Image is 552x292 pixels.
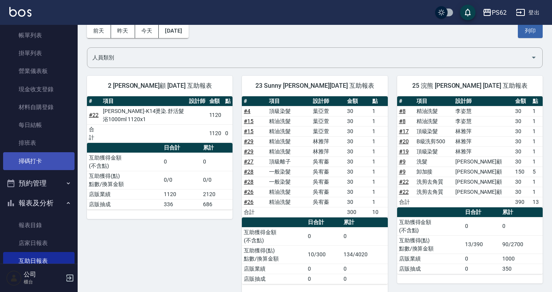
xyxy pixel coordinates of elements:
a: #4 [244,108,250,114]
p: 櫃台 [24,278,63,285]
th: 點 [223,96,233,106]
td: 店販抽成 [397,264,463,274]
input: 人員名稱 [90,51,528,64]
a: #8 [399,108,406,114]
th: 點 [531,96,543,106]
td: 店販抽成 [87,199,162,209]
td: 0 [342,264,387,274]
th: 金額 [345,96,370,106]
td: 精油洗髮 [267,187,311,197]
td: 1 [370,126,387,136]
th: 日合計 [162,143,201,153]
td: [PERSON_NAME]顧 [453,167,513,177]
th: # [397,96,415,106]
td: 林雅萍 [453,126,513,136]
td: 頂級染髮 [415,126,453,136]
td: 0 [463,254,500,264]
td: 互助獲得(點) 點數/換算金額 [242,245,306,264]
a: 材料自購登錄 [3,98,75,116]
td: 30 [345,187,370,197]
td: 30 [513,136,531,146]
td: 精油洗髮 [267,136,311,146]
a: #20 [399,138,409,144]
td: 1120 [162,189,201,199]
td: 390 [513,197,531,207]
td: 0/0 [201,171,233,189]
a: #22 [399,179,409,185]
td: 30 [513,146,531,156]
td: 0 [306,264,342,274]
td: 1 [370,116,387,126]
table: a dense table [397,96,543,207]
td: 1 [370,187,387,197]
td: 1 [370,197,387,207]
th: 項目 [101,96,187,106]
td: 30 [513,177,531,187]
td: 葉亞萱 [311,116,345,126]
td: 350 [500,264,543,274]
td: 0 [306,227,342,245]
td: 1 [370,167,387,177]
td: [PERSON_NAME]顧 [453,156,513,167]
td: 10 [370,207,387,217]
a: #22 [399,189,409,195]
td: 2120 [201,189,233,199]
td: 吳宥蓁 [311,156,345,167]
button: PS62 [479,5,510,21]
td: 洗剪去角質 [415,187,453,197]
a: #26 [244,189,253,195]
td: 1 [370,136,387,146]
td: 0 [342,227,387,245]
td: 0 [463,264,500,274]
th: 設計師 [453,96,513,106]
td: 30 [345,177,370,187]
td: B級洗剪500 [415,136,453,146]
td: 1 [370,106,387,116]
td: 林雅萍 [311,136,345,146]
th: 設計師 [187,96,207,106]
th: 項目 [415,96,453,106]
span: 2 [PERSON_NAME]顧 [DATE] 互助報表 [96,82,223,90]
td: 洗髮 [415,156,453,167]
td: 1 [370,177,387,187]
button: save [460,5,476,20]
a: #19 [399,148,409,155]
a: #29 [244,138,253,144]
a: #17 [399,128,409,134]
a: #15 [244,118,253,124]
td: 1 [531,146,543,156]
td: 1 [531,156,543,167]
th: 設計師 [311,96,345,106]
a: #28 [244,169,253,175]
span: 25 浣熊 [PERSON_NAME] [DATE] 互助報表 [406,82,533,90]
button: 昨天 [111,24,135,38]
td: 李姿慧 [453,116,513,126]
a: 互助日報表 [3,252,75,270]
td: 精油洗髮 [415,116,453,126]
td: 30 [513,116,531,126]
a: 排班表 [3,134,75,152]
td: 0 [162,153,201,171]
td: 0 [500,217,543,235]
td: 300 [345,207,370,217]
a: 現金收支登錄 [3,80,75,98]
td: 10/300 [306,245,342,264]
img: Person [6,270,22,286]
button: [DATE] [159,24,188,38]
td: 1120 [207,124,224,143]
td: 1 [370,146,387,156]
td: 林雅萍 [311,146,345,156]
a: #29 [244,148,253,155]
td: 李姿慧 [453,106,513,116]
td: 吳宥蓁 [311,167,345,177]
button: 今天 [135,24,159,38]
td: 葉亞萱 [311,126,345,136]
a: #15 [244,128,253,134]
td: 一般染髮 [267,167,311,177]
td: 13 [531,197,543,207]
table: a dense table [87,143,233,210]
a: 報表目錄 [3,216,75,234]
td: 30 [513,156,531,167]
a: 掃碼打卡 [3,152,75,170]
td: 互助獲得(點) 點數/換算金額 [397,235,463,254]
